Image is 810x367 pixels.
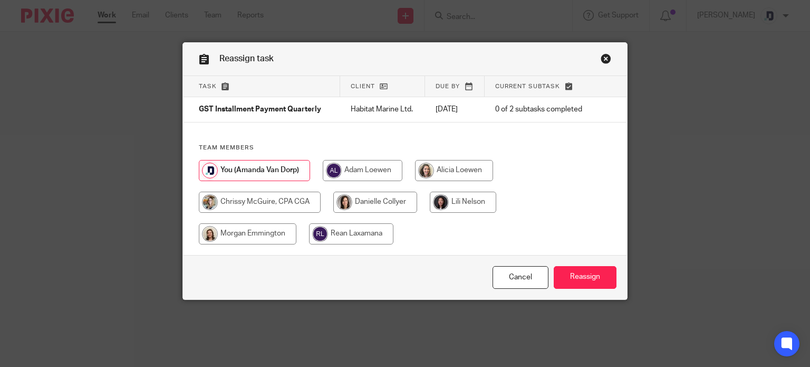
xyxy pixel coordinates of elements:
[219,54,274,63] span: Reassign task
[199,106,321,114] span: GST Installment Payment Quarterly
[436,83,460,89] span: Due by
[351,104,414,115] p: Habitat Marine Ltd.
[493,266,548,289] a: Close this dialog window
[554,266,616,289] input: Reassign
[485,97,595,123] td: 0 of 2 subtasks completed
[351,83,375,89] span: Client
[601,53,611,68] a: Close this dialog window
[436,104,474,115] p: [DATE]
[199,83,217,89] span: Task
[199,144,612,152] h4: Team members
[495,83,560,89] span: Current subtask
